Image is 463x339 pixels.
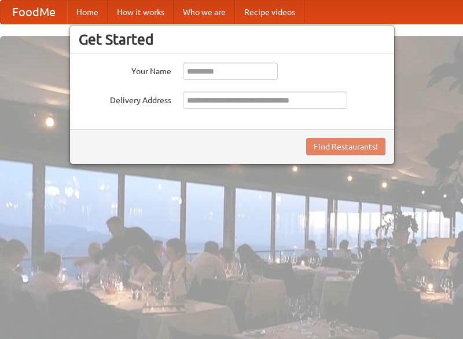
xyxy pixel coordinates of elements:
h3: Get Started [79,31,385,48]
a: Recipe videos [235,1,304,24]
a: Home [67,1,108,24]
label: Delivery Address [79,92,171,106]
a: How it works [108,1,174,24]
button: Find Restaurants! [306,138,385,155]
a: Who we are [174,1,235,24]
label: Your Name [79,63,171,77]
a: FoodMe [1,1,67,24]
